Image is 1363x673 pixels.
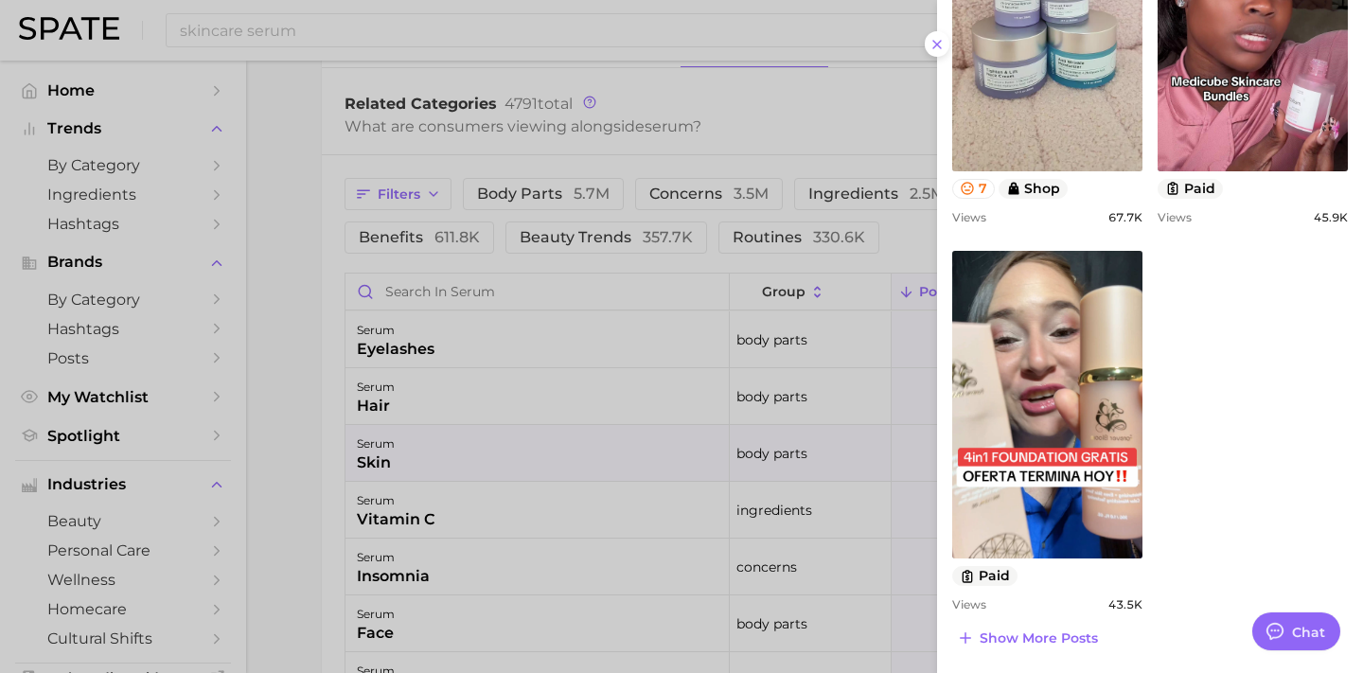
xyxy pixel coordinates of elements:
[1108,597,1142,611] span: 43.5k
[952,566,1018,586] button: paid
[952,597,986,611] span: Views
[1108,210,1142,224] span: 67.7k
[1158,210,1192,224] span: Views
[952,210,986,224] span: Views
[999,179,1069,199] button: shop
[952,179,995,199] button: 7
[1314,210,1348,224] span: 45.9k
[952,625,1103,651] button: Show more posts
[980,630,1098,646] span: Show more posts
[1158,179,1223,199] button: paid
